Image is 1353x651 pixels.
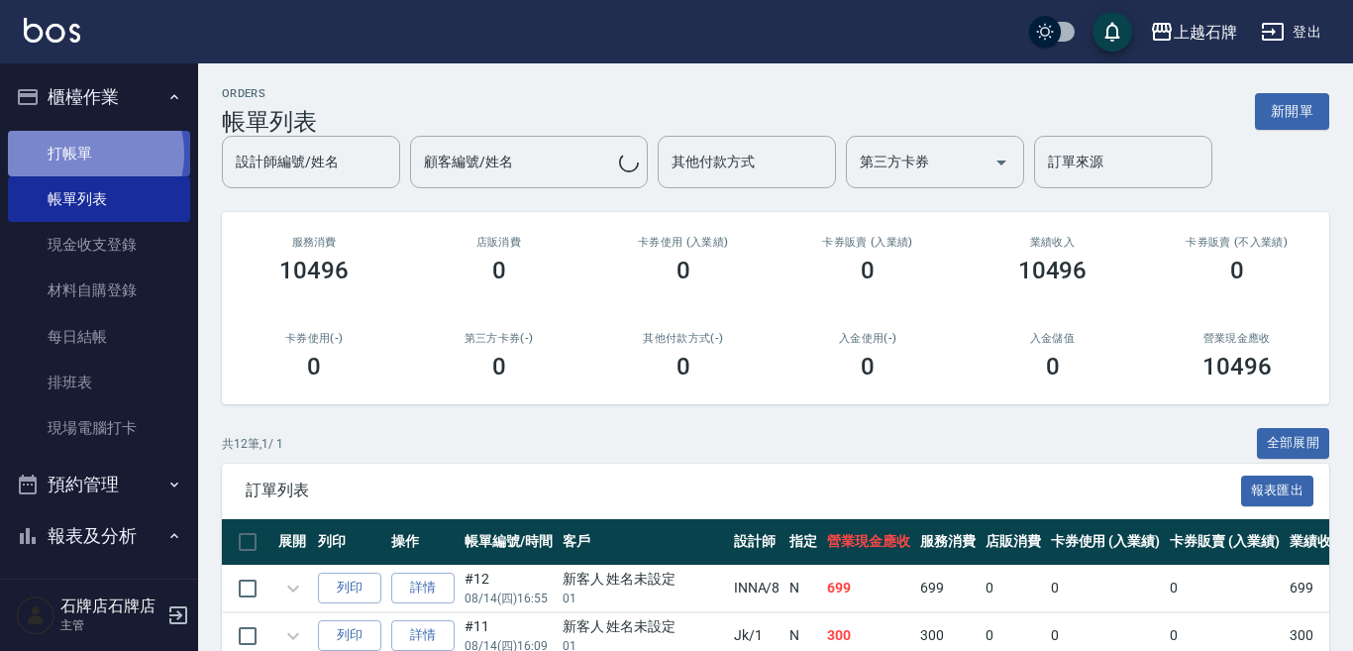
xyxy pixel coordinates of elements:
td: #12 [460,565,558,611]
h2: 入金儲值 [984,332,1120,345]
a: 新開單 [1255,101,1329,120]
button: 上越石牌 [1142,12,1245,53]
th: 營業現金應收 [822,519,915,566]
div: 上越石牌 [1174,20,1237,45]
h3: 0 [676,353,690,380]
th: 設計師 [729,519,785,566]
th: 客戶 [558,519,729,566]
td: 0 [981,565,1046,611]
p: 08/14 (四) 16:55 [465,590,553,607]
th: 指定 [784,519,822,566]
td: 699 [915,565,981,611]
p: 共 12 筆, 1 / 1 [222,435,283,453]
th: 展開 [273,519,313,566]
td: INNA /8 [729,565,785,611]
button: 全部展開 [1257,428,1330,459]
h2: 業績收入 [984,236,1120,249]
button: 預約管理 [8,459,190,510]
button: 報表匯出 [1241,476,1314,506]
h3: 0 [1230,257,1244,284]
th: 服務消費 [915,519,981,566]
a: 排班表 [8,360,190,405]
button: 櫃檯作業 [8,71,190,123]
a: 報表匯出 [1241,480,1314,498]
h3: 服務消費 [246,236,382,249]
h2: 其他付款方式(-) [615,332,752,345]
h2: 卡券使用(-) [246,332,382,345]
h2: 卡券販賣 (不入業績) [1169,236,1305,249]
th: 業績收入 [1285,519,1350,566]
img: Person [16,596,55,635]
th: 店販消費 [981,519,1046,566]
a: 現場電腦打卡 [8,405,190,451]
button: 新開單 [1255,93,1329,130]
h3: 0 [861,257,875,284]
span: 訂單列表 [246,481,1241,500]
h2: 卡券販賣 (入業績) [799,236,936,249]
button: 列印 [318,573,381,603]
p: 主管 [60,616,161,634]
th: 列印 [313,519,386,566]
h3: 0 [492,257,506,284]
div: 新客人 姓名未設定 [563,616,724,637]
th: 卡券販賣 (入業績) [1165,519,1285,566]
div: 新客人 姓名未設定 [563,569,724,590]
a: 每日結帳 [8,314,190,360]
button: save [1093,12,1132,52]
button: 報表及分析 [8,510,190,562]
h2: 第三方卡券(-) [430,332,567,345]
h3: 帳單列表 [222,108,317,136]
h2: 營業現金應收 [1169,332,1305,345]
button: 列印 [318,620,381,651]
h3: 10496 [1202,353,1272,380]
a: 詳情 [391,620,455,651]
p: 01 [563,590,724,607]
img: Logo [24,18,80,43]
button: Open [986,147,1017,178]
a: 打帳單 [8,131,190,176]
a: 帳單列表 [8,176,190,222]
h2: 入金使用(-) [799,332,936,345]
th: 帳單編號/時間 [460,519,558,566]
h3: 0 [861,353,875,380]
h3: 10496 [279,257,349,284]
h3: 0 [676,257,690,284]
td: 0 [1165,565,1285,611]
h2: 店販消費 [430,236,567,249]
h2: ORDERS [222,87,317,100]
h3: 10496 [1018,257,1088,284]
h5: 石牌店石牌店 [60,597,161,616]
a: 報表目錄 [8,569,190,614]
h3: 0 [307,353,321,380]
button: 登出 [1253,14,1329,51]
h3: 0 [492,353,506,380]
td: N [784,565,822,611]
a: 材料自購登錄 [8,268,190,313]
h2: 卡券使用 (入業績) [615,236,752,249]
th: 卡券使用 (入業績) [1046,519,1166,566]
td: 0 [1046,565,1166,611]
a: 現金收支登錄 [8,222,190,268]
th: 操作 [386,519,460,566]
td: 699 [822,565,915,611]
h3: 0 [1046,353,1060,380]
td: 699 [1285,565,1350,611]
a: 詳情 [391,573,455,603]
